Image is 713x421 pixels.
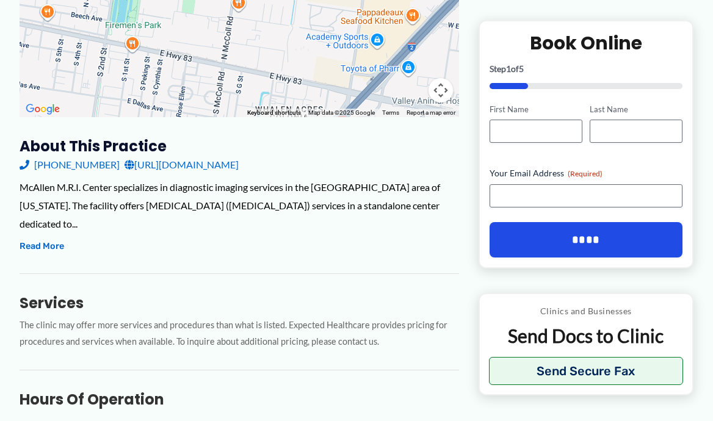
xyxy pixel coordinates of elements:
[519,63,524,73] span: 5
[20,137,459,156] h3: About this practice
[490,31,682,54] h2: Book Online
[247,109,301,117] button: Keyboard shortcuts
[489,303,683,319] p: Clinics and Businesses
[407,109,455,116] a: Report a map error
[23,101,63,117] img: Google
[20,390,459,409] h3: Hours of Operation
[490,103,582,115] label: First Name
[20,156,120,174] a: [PHONE_NUMBER]
[20,239,64,254] button: Read More
[506,63,511,73] span: 1
[20,293,459,312] h3: Services
[568,169,603,178] span: (Required)
[490,167,682,179] label: Your Email Address
[382,109,399,116] a: Terms (opens in new tab)
[125,156,239,174] a: [URL][DOMAIN_NAME]
[489,357,683,385] button: Send Secure Fax
[23,101,63,117] a: Open this area in Google Maps (opens a new window)
[489,324,683,348] p: Send Docs to Clinic
[20,317,459,350] p: The clinic may offer more services and procedures than what is listed. Expected Healthcare provid...
[429,78,453,103] button: Map camera controls
[20,178,459,232] div: McAllen M.R.I. Center specializes in diagnostic imaging services in the [GEOGRAPHIC_DATA] area of...
[308,109,375,116] span: Map data ©2025 Google
[590,103,682,115] label: Last Name
[490,64,682,73] p: Step of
